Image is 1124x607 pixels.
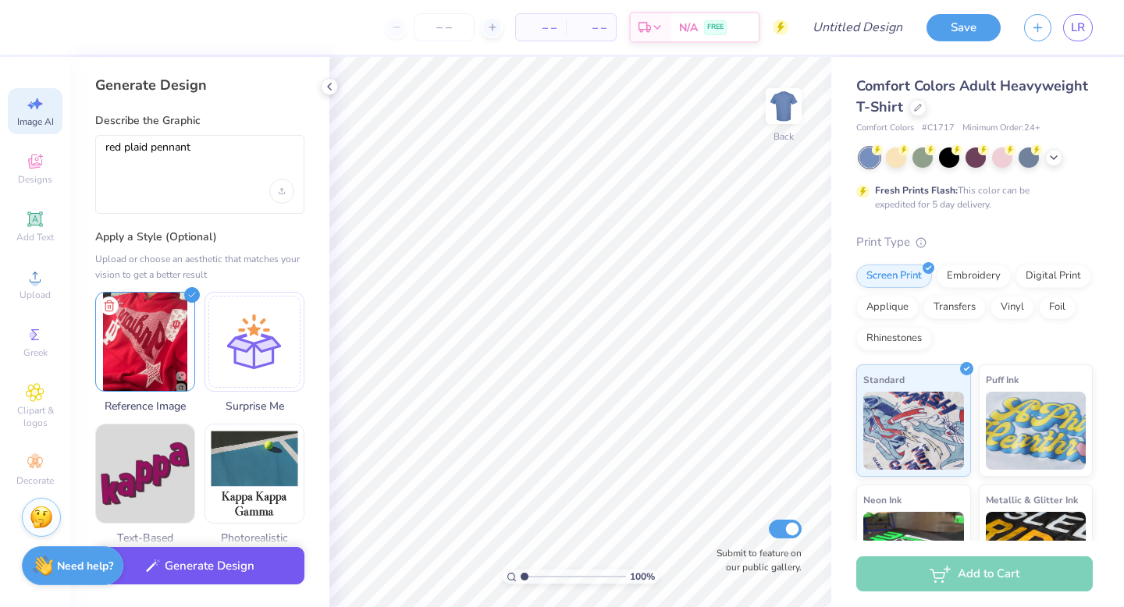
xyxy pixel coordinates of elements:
[17,115,54,128] span: Image AI
[1016,264,1091,288] div: Digital Print
[18,173,52,186] span: Designs
[856,327,932,350] div: Rhinestones
[774,130,794,144] div: Back
[863,392,964,470] img: Standard
[16,231,54,243] span: Add Text
[95,398,195,414] span: Reference Image
[57,559,113,573] strong: Need help?
[414,13,475,41] input: – –
[630,570,655,584] span: 100 %
[863,512,964,590] img: Neon Ink
[1039,296,1076,319] div: Foil
[95,547,304,585] button: Generate Design
[986,492,1078,508] span: Metallic & Glitter Ink
[800,12,915,43] input: Untitled Design
[875,183,1067,211] div: This color can be expedited for 5 day delivery.
[708,546,802,574] label: Submit to feature on our public gallery.
[8,404,62,429] span: Clipart & logos
[105,140,294,179] textarea: red plaid pennant
[863,492,902,508] span: Neon Ink
[856,122,914,135] span: Comfort Colors
[1063,14,1093,41] a: LR
[986,392,1087,470] img: Puff Ink
[927,14,1001,41] button: Save
[95,113,304,129] label: Describe the Graphic
[525,20,557,36] span: – –
[856,233,1093,251] div: Print Type
[856,76,1088,116] span: Comfort Colors Adult Heavyweight T-Shirt
[1071,19,1085,37] span: LR
[856,296,919,319] div: Applique
[679,20,698,36] span: N/A
[16,474,54,487] span: Decorate
[96,424,194,523] img: Text-Based
[95,76,304,94] div: Generate Design
[922,122,955,135] span: # C1717
[269,179,294,204] div: Upload image
[23,346,48,359] span: Greek
[575,20,606,36] span: – –
[205,530,304,546] span: Photorealistic
[95,530,195,546] span: Text-Based
[986,371,1019,388] span: Puff Ink
[986,512,1087,590] img: Metallic & Glitter Ink
[205,424,304,523] img: Photorealistic
[937,264,1011,288] div: Embroidery
[96,293,194,391] img: Upload reference
[768,91,799,122] img: Back
[962,122,1040,135] span: Minimum Order: 24 +
[923,296,986,319] div: Transfers
[863,371,905,388] span: Standard
[991,296,1034,319] div: Vinyl
[95,229,304,245] label: Apply a Style (Optional)
[875,184,958,197] strong: Fresh Prints Flash:
[95,251,304,282] div: Upload or choose an aesthetic that matches your vision to get a better result
[205,398,304,414] span: Surprise Me
[707,22,724,33] span: FREE
[20,289,51,301] span: Upload
[856,264,932,288] div: Screen Print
